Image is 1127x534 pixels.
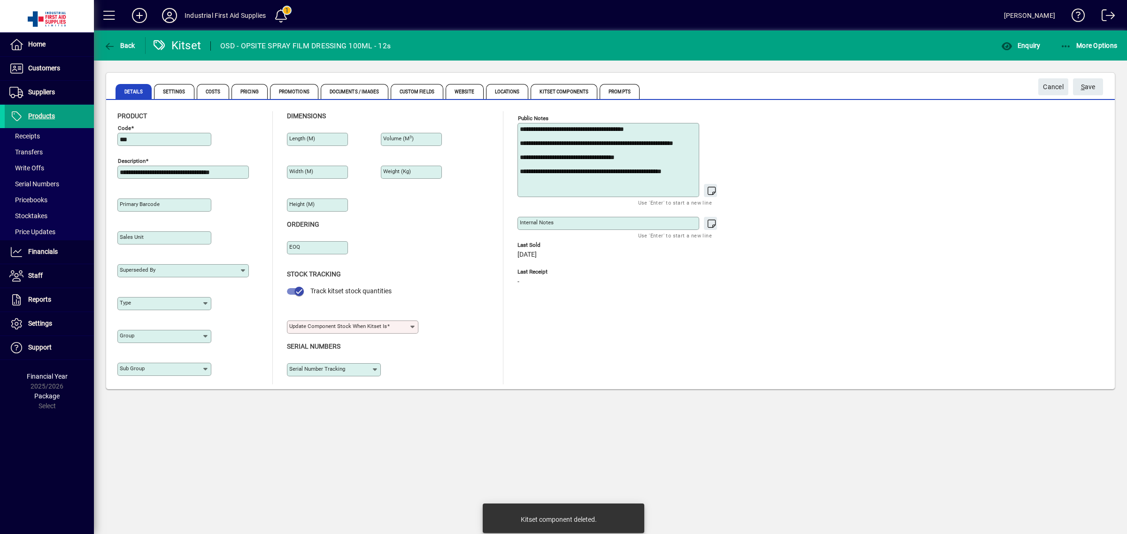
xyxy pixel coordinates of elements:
span: Pricebooks [9,196,47,204]
div: Kitset [153,38,201,53]
button: Cancel [1038,78,1068,95]
span: Track kitset stock quantities [310,287,392,295]
span: Home [28,40,46,48]
span: Promotions [270,84,318,99]
span: More Options [1060,42,1118,49]
mat-label: Length (m) [289,135,315,142]
span: Costs [197,84,230,99]
sup: 3 [409,135,412,139]
span: - [517,278,519,286]
a: Write Offs [5,160,94,176]
span: Custom Fields [391,84,443,99]
span: Suppliers [28,88,55,96]
span: Last Sold [517,242,658,248]
button: Save [1073,78,1103,95]
mat-label: Public Notes [518,115,548,122]
a: Pricebooks [5,192,94,208]
a: Stocktakes [5,208,94,224]
mat-label: Sales unit [120,234,144,240]
div: [PERSON_NAME] [1004,8,1055,23]
span: Financial Year [27,373,68,380]
span: Stock Tracking [287,270,341,278]
a: Price Updates [5,224,94,240]
a: Receipts [5,128,94,144]
span: Prompts [600,84,640,99]
mat-label: Description [118,158,146,164]
a: Customers [5,57,94,80]
a: Home [5,33,94,56]
span: Details [116,84,152,99]
mat-label: EOQ [289,244,300,250]
mat-label: Volume (m ) [383,135,414,142]
span: Staff [28,272,43,279]
span: Back [104,42,135,49]
span: Product [117,112,147,120]
span: Enquiry [1001,42,1040,49]
span: Locations [486,84,529,99]
mat-label: Weight (Kg) [383,168,411,175]
mat-label: Update component stock when kitset is [289,323,387,329]
span: Customers [28,64,60,72]
button: Profile [154,7,185,24]
span: Documents / Images [321,84,388,99]
div: Industrial First Aid Supplies [185,8,266,23]
span: Website [446,84,484,99]
span: Stocktakes [9,212,47,220]
span: Support [28,343,52,351]
mat-label: Internal Notes [520,219,554,226]
span: Receipts [9,132,40,140]
mat-label: Width (m) [289,168,313,175]
mat-label: Sub group [120,365,145,372]
button: More Options [1058,37,1120,54]
span: Ordering [287,221,319,228]
span: Price Updates [9,228,55,236]
span: Package [34,392,60,400]
div: Kitset component deleted. [521,515,597,524]
mat-label: Group [120,332,134,339]
mat-label: Code [118,125,131,131]
button: Add [124,7,154,24]
mat-label: Height (m) [289,201,315,207]
a: Knowledge Base [1065,2,1085,32]
mat-label: Type [120,299,131,306]
a: Support [5,336,94,359]
span: S [1081,83,1085,91]
a: Suppliers [5,81,94,104]
mat-label: Superseded by [120,267,155,273]
button: Enquiry [999,37,1042,54]
span: Serial Numbers [9,180,59,188]
span: Kitset Components [531,84,597,99]
a: Reports [5,288,94,312]
span: Last Receipt [517,269,658,275]
mat-label: Serial Number tracking [289,366,345,372]
span: Pricing [232,84,268,99]
mat-hint: Use 'Enter' to start a new line [638,197,712,208]
a: Serial Numbers [5,176,94,192]
mat-hint: Use 'Enter' to start a new line [638,230,712,241]
button: Back [101,37,138,54]
mat-label: Primary barcode [120,201,160,207]
span: Cancel [1043,79,1064,95]
span: Reports [28,296,51,303]
a: Transfers [5,144,94,160]
span: Settings [154,84,194,99]
span: Serial Numbers [287,343,340,350]
a: Staff [5,264,94,288]
span: Settings [28,320,52,327]
app-page-header-button: Back [94,37,146,54]
span: ave [1081,79,1096,95]
span: Transfers [9,148,43,156]
span: Products [28,112,55,120]
a: Settings [5,312,94,336]
div: OSD - OPSITE SPRAY FILM DRESSING 100ML - 12s [220,38,391,53]
a: Financials [5,240,94,264]
span: [DATE] [517,251,537,259]
span: Financials [28,248,58,255]
span: Dimensions [287,112,326,120]
span: Write Offs [9,164,44,172]
a: Logout [1095,2,1115,32]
